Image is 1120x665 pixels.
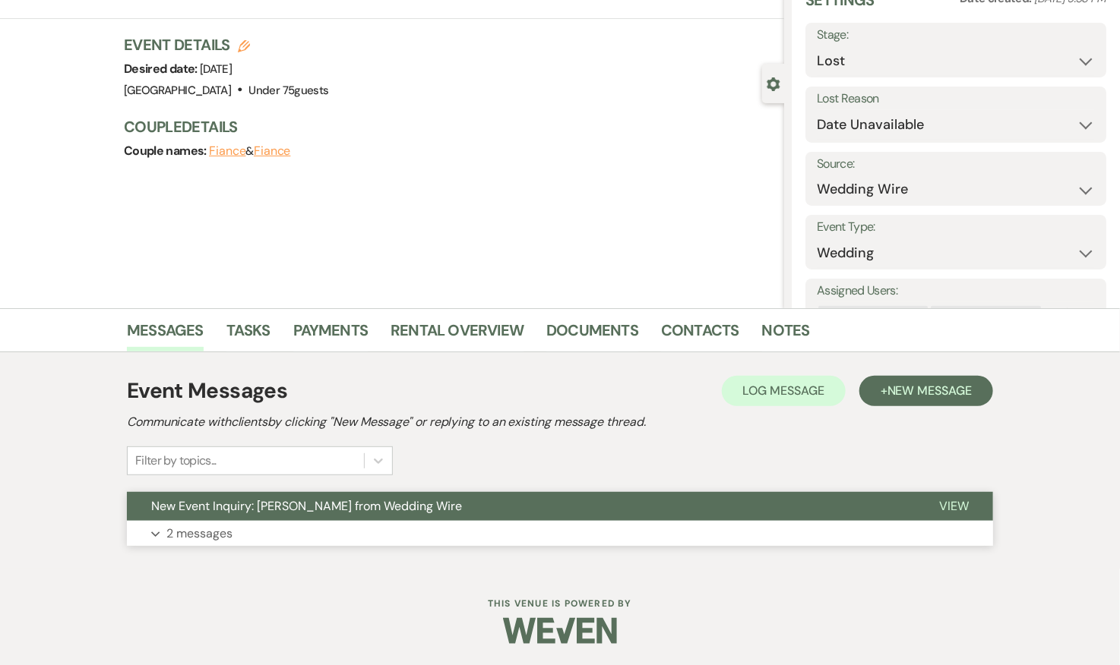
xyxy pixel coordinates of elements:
a: Payments [293,318,369,351]
button: Fiance [254,145,291,157]
button: Fiance [209,145,246,157]
span: Log Message [743,383,824,399]
a: Notes [762,318,810,351]
label: Assigned Users: [817,280,1095,302]
button: 2 messages [127,521,993,547]
button: New Event Inquiry: [PERSON_NAME] from Wedding Wire [127,492,915,521]
button: View [915,492,993,521]
a: Contacts [661,318,739,351]
label: Event Type: [817,216,1095,238]
div: Filter by topics... [135,452,217,470]
button: Log Message [722,376,846,406]
span: New Message [887,383,972,399]
img: Weven Logo [503,604,617,657]
a: Messages [127,318,204,351]
h1: Event Messages [127,375,287,407]
a: Rental Overview [391,318,524,351]
h2: Communicate with clients by clicking "New Message" or replying to an existing message thread. [127,413,993,431]
span: View [939,498,969,514]
button: +New Message [859,376,993,406]
div: [PERSON_NAME] [931,306,1024,328]
label: Stage: [817,24,1095,46]
a: Documents [546,318,638,351]
label: Lost Reason [817,88,1095,110]
h3: Couple Details [124,116,769,137]
span: [GEOGRAPHIC_DATA] [124,83,231,98]
h3: Event Details [124,34,329,55]
label: Source: [817,153,1095,175]
p: 2 messages [166,524,233,544]
span: New Event Inquiry: [PERSON_NAME] from Wedding Wire [151,498,462,514]
button: Close lead details [767,76,780,90]
span: [DATE] [200,61,232,77]
span: Couple names: [124,143,209,159]
span: & [209,143,290,159]
a: Tasks [226,318,271,351]
div: [PERSON_NAME] [818,306,912,328]
span: Under 75 guests [249,83,329,98]
span: Desired date: [124,61,200,77]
